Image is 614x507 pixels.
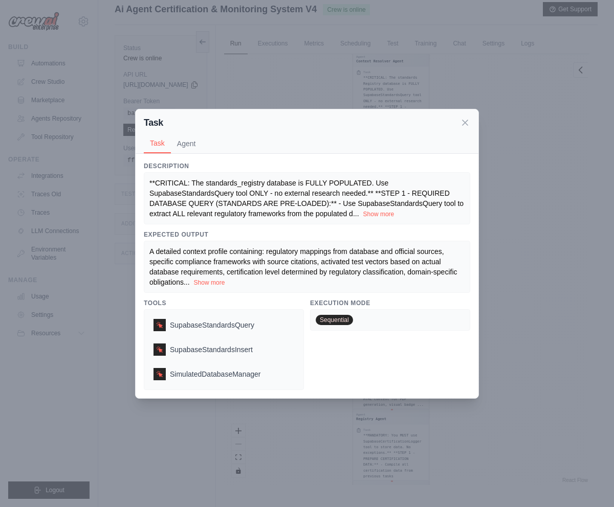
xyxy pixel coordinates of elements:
[149,247,457,286] span: A detailed context profile containing: regulatory mappings from database and official sources, sp...
[170,344,253,355] span: SupabaseStandardsInsert
[149,178,465,219] div: ...
[194,279,225,287] button: Show more
[144,299,304,307] h3: Tools
[144,231,470,239] h3: Expected Output
[310,299,470,307] h3: Execution Mode
[144,162,470,170] h3: Description
[170,320,254,330] span: SupabaseStandardsQuery
[170,369,260,379] span: SimulatedDatabaseManager
[149,246,465,287] div: ...
[563,458,614,507] iframe: Chat Widget
[363,210,394,218] button: Show more
[316,315,353,325] span: Sequential
[149,179,464,218] span: **CRITICAL: The standards_registry database is FULLY POPULATED. Use SupabaseStandardsQuery tool O...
